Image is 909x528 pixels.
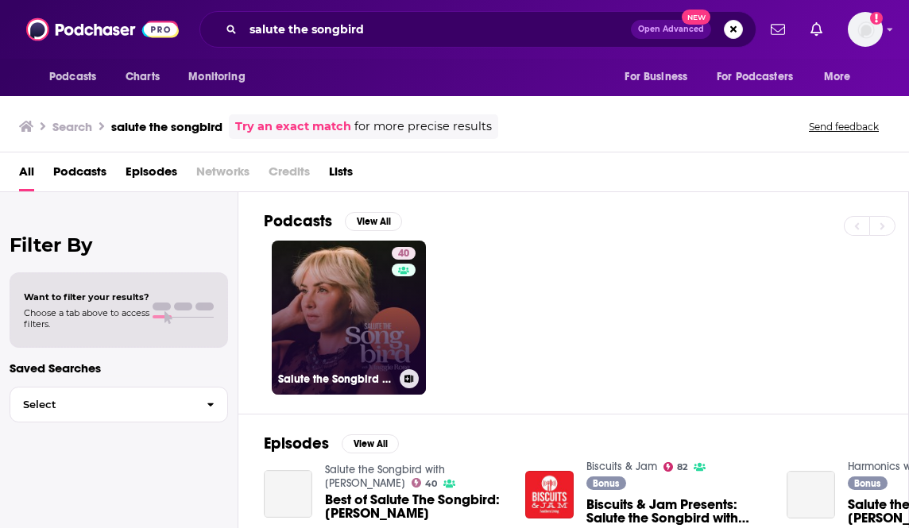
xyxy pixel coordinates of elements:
[870,12,883,25] svg: Add a profile image
[19,159,34,191] a: All
[631,20,711,39] button: Open AdvancedNew
[804,16,829,43] a: Show notifications dropdown
[10,360,228,376] p: Saved Searches
[177,62,265,92] button: open menu
[586,498,768,525] span: Biscuits & Jam Presents: Salute the Songbird with [PERSON_NAME] featuring [PERSON_NAME]
[264,211,332,231] h2: Podcasts
[52,119,92,134] h3: Search
[26,14,179,44] img: Podchaser - Follow, Share and Rate Podcasts
[24,291,149,303] span: Want to filter your results?
[764,16,791,43] a: Show notifications dropdown
[199,11,756,48] div: Search podcasts, credits, & more...
[126,66,160,88] span: Charts
[638,25,704,33] span: Open Advanced
[325,493,506,520] a: Best of Salute The Songbird: Susan Tedeschi
[235,118,351,136] a: Try an exact match
[264,470,312,518] a: Best of Salute The Songbird: Susan Tedeschi
[804,120,884,133] button: Send feedback
[325,463,445,490] a: Salute the Songbird with Maggie Rose
[272,241,426,395] a: 40Salute the Songbird with [PERSON_NAME]
[329,159,353,191] a: Lists
[425,480,437,488] span: 40
[269,159,310,191] span: Credits
[354,118,492,136] span: for more precise results
[854,479,880,488] span: Bonus
[824,66,851,88] span: More
[848,12,883,47] span: Logged in as christinamorris
[525,471,574,519] img: Biscuits & Jam Presents: Salute the Songbird with Maggie Rose featuring Ruby Amanfu
[398,246,409,262] span: 40
[278,372,393,386] h3: Salute the Songbird with [PERSON_NAME]
[663,462,688,472] a: 82
[24,307,149,330] span: Choose a tab above to access filters.
[10,387,228,422] button: Select
[677,464,687,471] span: 82
[813,62,871,92] button: open menu
[196,159,249,191] span: Networks
[126,159,177,191] a: Episodes
[787,471,835,519] a: Salute the Songbird with Maggie Rose - Valerie June
[345,212,402,231] button: View All
[264,211,402,231] a: PodcastsView All
[848,12,883,47] img: User Profile
[848,12,883,47] button: Show profile menu
[593,479,619,488] span: Bonus
[49,66,96,88] span: Podcasts
[264,434,399,453] a: EpisodesView All
[717,66,793,88] span: For Podcasters
[682,10,710,25] span: New
[10,233,228,256] h2: Filter By
[188,66,245,88] span: Monitoring
[10,399,194,410] span: Select
[325,493,506,520] span: Best of Salute The Songbird: [PERSON_NAME]
[264,434,329,453] h2: Episodes
[53,159,106,191] a: Podcasts
[586,460,657,473] a: Biscuits & Jam
[586,498,768,525] a: Biscuits & Jam Presents: Salute the Songbird with Maggie Rose featuring Ruby Amanfu
[613,62,707,92] button: open menu
[115,62,169,92] a: Charts
[412,478,438,488] a: 40
[625,66,687,88] span: For Business
[342,434,399,453] button: View All
[111,119,222,134] h3: salute the songbird
[38,62,117,92] button: open menu
[392,247,416,260] a: 40
[706,62,816,92] button: open menu
[243,17,631,42] input: Search podcasts, credits, & more...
